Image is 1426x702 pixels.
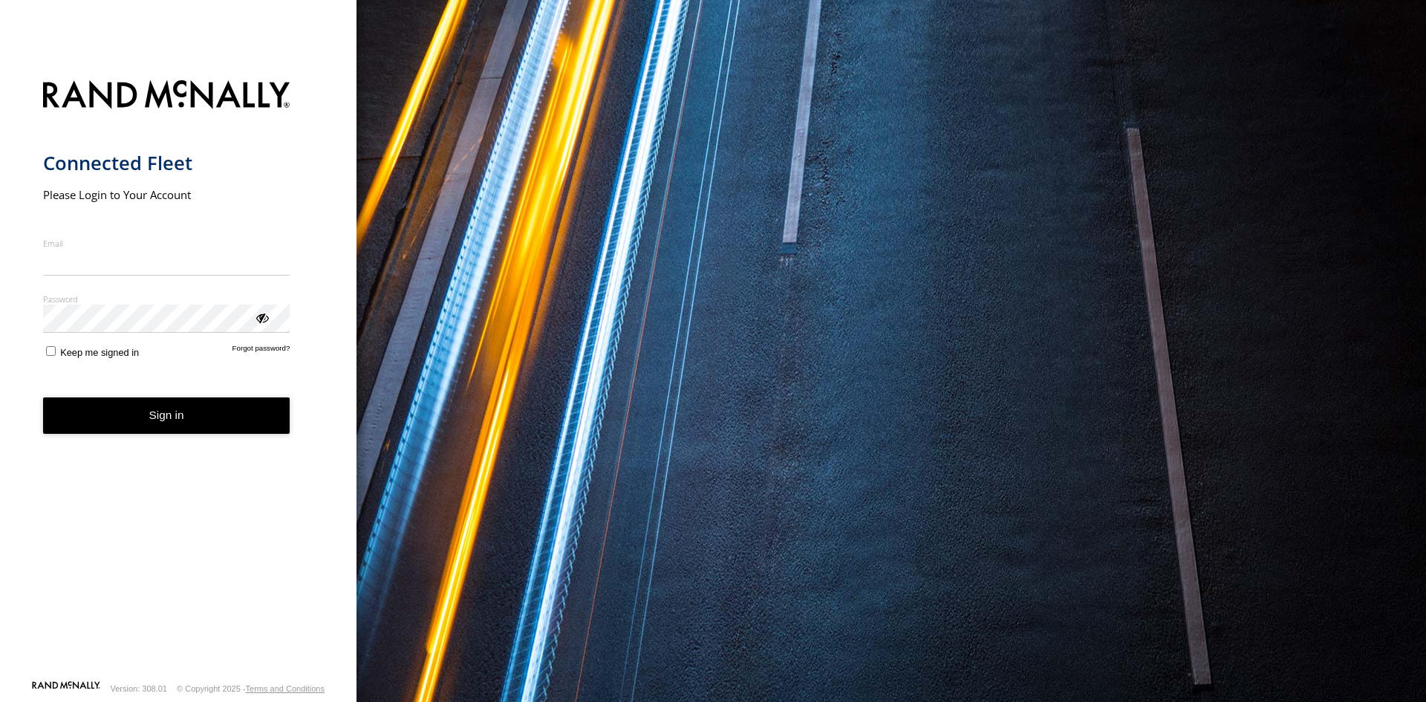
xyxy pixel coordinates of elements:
h2: Please Login to Your Account [43,187,290,202]
div: © Copyright 2025 - [177,684,325,693]
label: Email [43,238,290,249]
a: Terms and Conditions [246,684,325,693]
img: Rand McNally [43,77,290,115]
div: Version: 308.01 [111,684,167,693]
label: Password [43,293,290,305]
button: Sign in [43,397,290,434]
div: ViewPassword [254,310,269,325]
input: Keep me signed in [46,346,56,356]
form: main [43,71,314,680]
a: Visit our Website [32,681,100,696]
span: Keep me signed in [60,347,139,358]
a: Forgot password? [232,344,290,358]
h1: Connected Fleet [43,151,290,175]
